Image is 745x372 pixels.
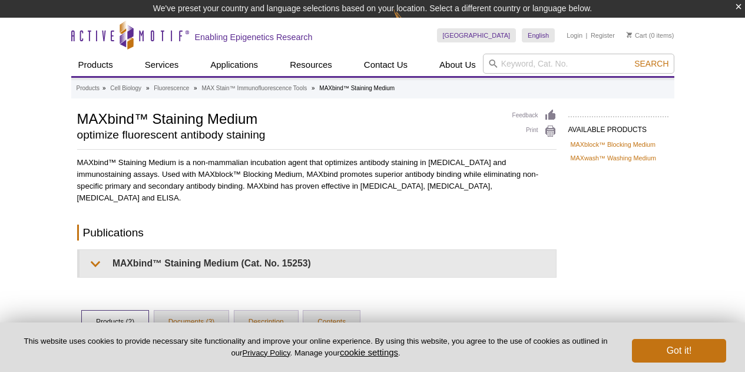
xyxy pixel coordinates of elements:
a: Products [71,54,120,76]
button: Got it! [632,339,726,363]
a: Privacy Policy [242,348,290,357]
a: MAXblock™ Blocking Medium [571,139,656,150]
a: Register [591,31,615,39]
li: » [146,85,150,91]
a: Resources [283,54,339,76]
img: Change Here [393,9,425,37]
h2: Enabling Epigenetics Research [195,32,313,42]
a: Products [77,83,100,94]
a: Services [138,54,186,76]
li: » [102,85,106,91]
a: Login [567,31,582,39]
a: Contents [303,311,360,334]
a: Documents (3) [154,311,229,334]
h2: optimize fluorescent antibody staining [77,130,501,140]
li: (0 items) [627,28,674,42]
a: Print [512,125,557,138]
a: Products (2) [82,311,148,334]
li: | [586,28,588,42]
a: Feedback [512,109,557,122]
h2: Publications [77,225,557,241]
p: This website uses cookies to provide necessary site functionality and improve your online experie... [19,336,612,358]
a: MAX Stain™ Immunofluorescence Tools [201,83,307,94]
a: MAXwash™ Washing Medium [571,153,656,163]
a: Applications [203,54,265,76]
a: Cart [627,31,647,39]
li: MAXbind™ Staining Medium [319,85,395,91]
li: » [194,85,197,91]
h1: MAXbind™ Staining Medium [77,109,501,127]
summary: MAXbind™ Staining Medium (Cat. No. 15253) [80,250,556,276]
img: Your Cart [627,32,632,38]
a: Contact Us [357,54,415,76]
a: About Us [432,54,483,76]
input: Keyword, Cat. No. [483,54,674,74]
h2: AVAILABLE PRODUCTS [568,116,668,137]
a: Description [234,311,298,334]
a: Cell Biology [110,83,141,94]
span: Search [634,59,668,68]
button: Search [631,58,672,69]
a: English [522,28,555,42]
a: Fluorescence [154,83,189,94]
p: MAXbind™ Staining Medium is a non-mammalian incubation agent that optimizes antibody staining in ... [77,157,557,204]
a: [GEOGRAPHIC_DATA] [437,28,516,42]
li: » [312,85,315,91]
button: cookie settings [340,347,398,357]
